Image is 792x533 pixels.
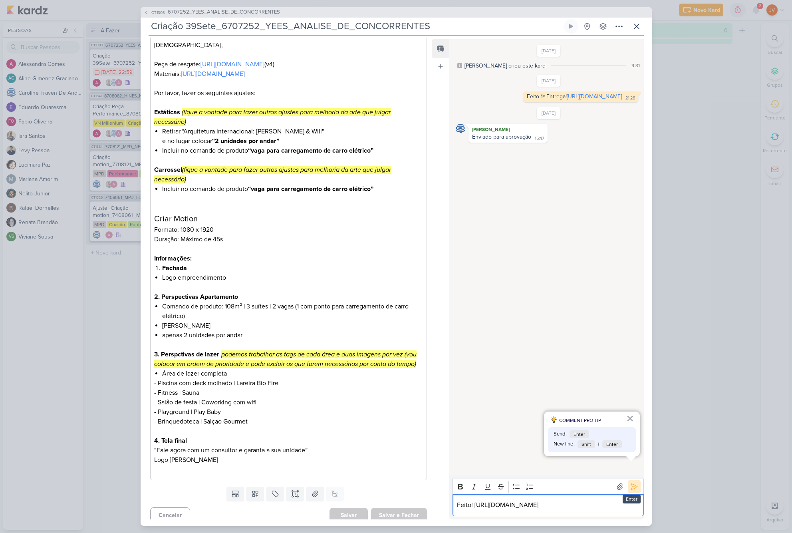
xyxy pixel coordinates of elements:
strong: “vaga para carregamento de carro elétrico” [248,147,373,155]
mark: podemos trabalhar as tags de cada área e duas imagens por vez (vou colocar em ordem de prioridade... [154,350,417,368]
img: Caroline Traven De Andrade [456,124,465,133]
strong: Estáticas [154,108,180,116]
span: Criar Motion [154,214,198,224]
li: Comando de produto: 108m² | 3 suítes | 2 vagas (1 com ponto para carregamento de carro elétrico) [162,302,423,321]
span: Enter [602,440,622,448]
p: “Fale agora com um consultor e garanta a sua unidade” [154,445,423,455]
li: [PERSON_NAME] [162,321,423,330]
strong: Informações: [154,255,192,263]
strong: Carrossel [154,166,182,174]
div: Editor toolbar [453,479,643,494]
div: 15:47 [535,135,544,142]
p: - [154,350,423,369]
p: - Salão de festa | Coworking com wifi [154,398,423,407]
span: Shift [578,440,595,448]
span: Enter [570,430,589,438]
a: [URL][DOMAIN_NAME] [181,70,245,78]
p: Logo [PERSON_NAME] [154,455,423,465]
p: - Piscina com deck molhado | Lareira Bio Fire [154,378,423,388]
div: Editor editing area: main [453,494,643,516]
li: Área de lazer completa [162,369,423,378]
li: apenas 2 unidades por andar [162,330,423,340]
div: [PERSON_NAME] criou este kard [464,62,546,70]
strong: 3. Perspctivas de lazer [154,350,219,358]
strong: 4. Tela final [154,437,187,445]
p: Feito! [URL][DOMAIN_NAME] [457,500,639,510]
input: Kard Sem Título [149,19,562,34]
strong: “2 unidades por andar” [212,137,279,145]
p: - Fitness | Sauna [154,388,423,398]
li: Logo empreendimento [162,273,423,282]
span: COMMENT PRO TIP [559,417,601,424]
p: [DEMOGRAPHIC_DATA], [154,40,423,50]
div: 21:26 [625,95,635,101]
p: Por favor, fazer os seguintes ajustes: [154,88,423,107]
p: Peça de resgate: (v4) Materiais: [154,60,423,79]
div: 9:31 [631,62,640,69]
strong: “vaga para carregamento de carro elétrico” [248,185,373,193]
div: Feito 1ª Entrega! [527,93,622,100]
div: dicas para comentário [544,412,640,456]
p: Formato: 1080 x 1920 Duração: Máximo de 45s [154,213,423,254]
button: Fechar [626,412,634,425]
div: Enter [623,495,641,503]
a: [URL][DOMAIN_NAME] [567,93,622,100]
span: New line : [554,440,576,448]
li: Retirar "Arquitetura internacional: [PERSON_NAME] & Will" e no lugar colocar [162,127,423,146]
div: Editor editing area: main [150,34,427,480]
button: Cancelar [150,507,190,523]
li: Incluir no comando de produto [162,184,423,194]
mark: (fique a vontade para fazer outros ajustes para melhoria da arte que julgar necessário) [154,108,391,126]
strong: 2. Perspectivas Apartamento [154,293,238,301]
mark: (fique a vontade para fazer outros ajustes para melhoria da arte que julgar necessário) [154,166,391,183]
a: [URL][DOMAIN_NAME] [200,60,264,68]
strong: Fachada [162,264,187,272]
p: - Playground | Play Baby - Brinquedoteca | Salçao Gourmet [154,407,423,426]
li: Incluir no comando de produto [162,146,423,155]
div: Enviado para aprovação [472,133,531,140]
span: Send : [554,430,568,438]
div: [PERSON_NAME] [470,125,546,133]
span: + [597,440,600,449]
div: Ligar relógio [568,23,574,30]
